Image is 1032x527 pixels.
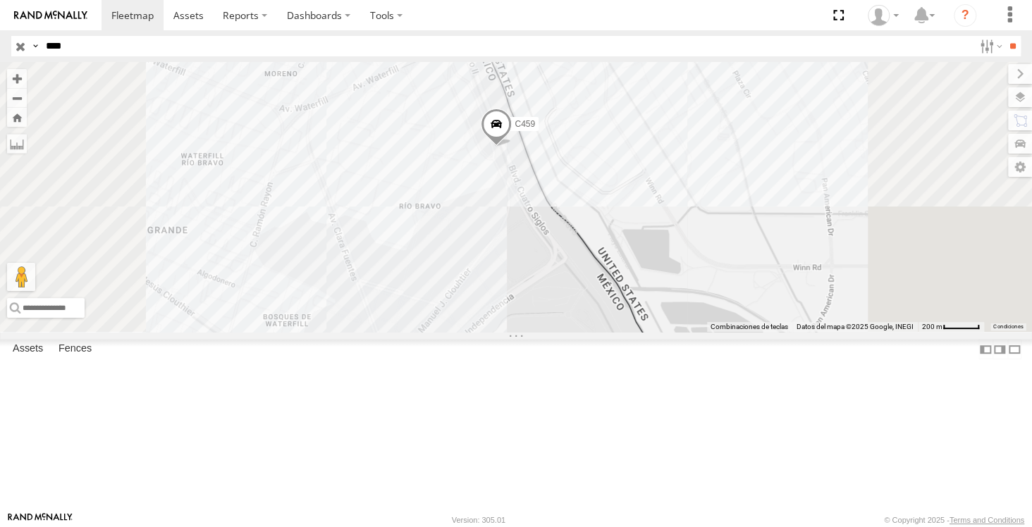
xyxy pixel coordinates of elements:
label: Fences [51,340,99,359]
button: Zoom out [7,88,27,108]
button: Escala del mapa: 200 m por 49 píxeles [918,322,984,332]
button: Combinaciones de teclas [711,322,788,332]
button: Zoom Home [7,108,27,127]
label: Hide Summary Table [1007,339,1021,359]
a: Terms and Conditions [950,516,1024,524]
div: © Copyright 2025 - [884,516,1024,524]
label: Dock Summary Table to the Left [978,339,993,359]
label: Assets [6,340,50,359]
label: Map Settings [1008,157,1032,177]
span: 200 m [922,323,942,330]
button: Arrastra el hombrecito naranja al mapa para abrir Street View [7,263,35,291]
button: Zoom in [7,69,27,88]
div: Version: 305.01 [452,516,505,524]
div: Erick Ramirez [863,5,904,26]
span: C459 [515,119,535,129]
label: Search Filter Options [974,36,1005,56]
label: Search Query [30,36,41,56]
img: rand-logo.svg [14,11,87,20]
a: Visit our Website [8,513,73,527]
label: Dock Summary Table to the Right [993,339,1007,359]
i: ? [954,4,976,27]
span: Datos del mapa ©2025 Google, INEGI [797,323,914,330]
a: Condiciones [993,323,1023,329]
label: Measure [7,134,27,154]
